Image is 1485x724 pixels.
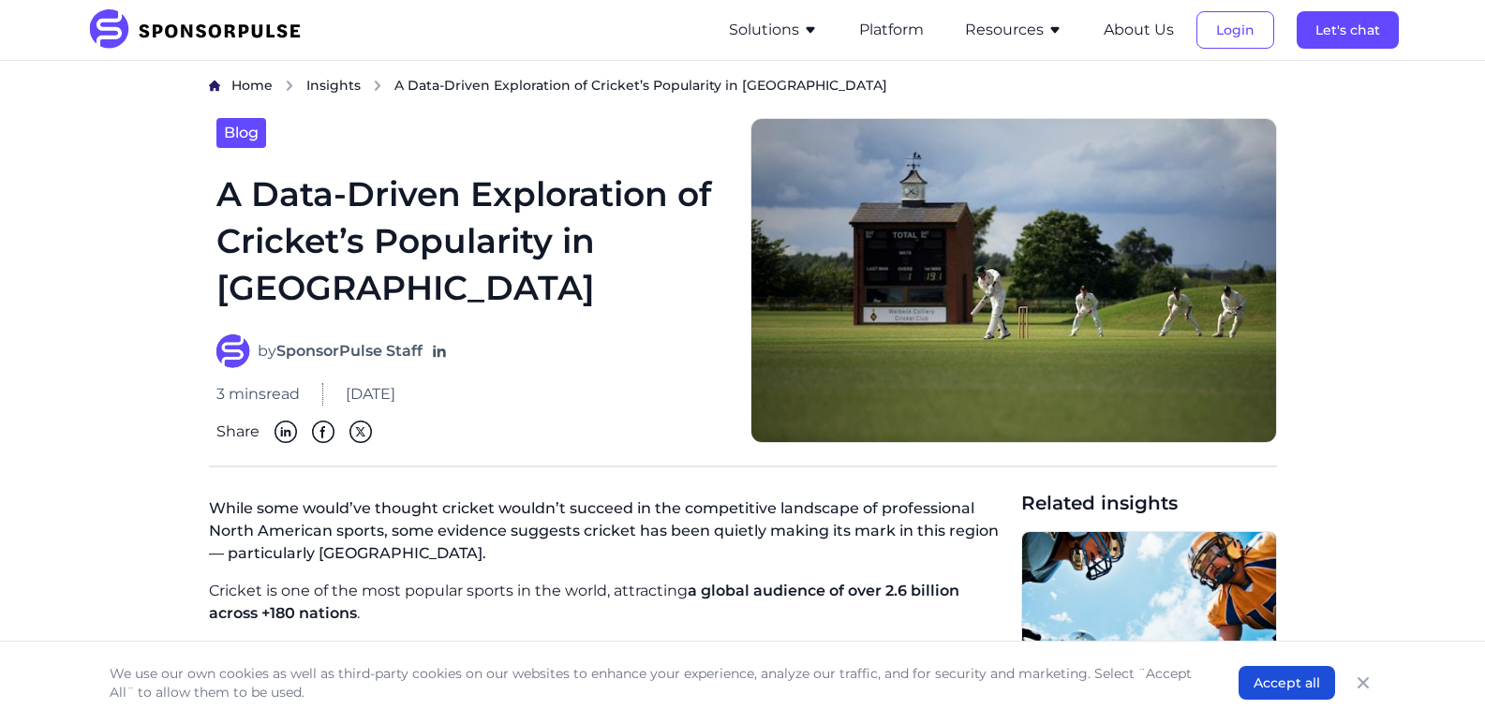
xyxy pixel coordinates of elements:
span: Insights [306,77,361,94]
button: About Us [1104,19,1174,41]
a: About Us [1104,22,1174,38]
img: Photo courtesy of Craig Hughes via Unsplash [750,118,1277,443]
img: Facebook [312,421,334,443]
img: chevron right [372,80,383,92]
button: Platform [859,19,924,41]
a: Blog [216,118,266,148]
button: Solutions [729,19,818,41]
strong: SponsorPulse Staff [276,342,423,360]
a: Let's chat [1297,22,1399,38]
p: We use our own cookies as well as third-party cookies on our websites to enhance your experience,... [110,664,1201,702]
img: SponsorPulse Staff [216,334,250,368]
img: Getty Images courtesy of Unsplash [1022,532,1276,712]
span: Related insights [1021,490,1277,516]
h1: A Data-Driven Exploration of Cricket’s Popularity in [GEOGRAPHIC_DATA] [216,170,728,312]
span: by [258,340,423,362]
img: chevron right [284,80,295,92]
a: Platform [859,22,924,38]
span: Home [231,77,273,94]
button: Let's chat [1297,11,1399,49]
a: Insights [306,76,361,96]
span: 3 mins read [216,383,300,406]
img: Linkedin [275,421,297,443]
button: Close [1350,670,1376,696]
span: A Data-Driven Exploration of Cricket’s Popularity in [GEOGRAPHIC_DATA] [394,76,887,95]
img: Home [209,80,220,92]
button: Resources [965,19,1062,41]
img: Twitter [349,421,372,443]
a: Login [1196,22,1274,38]
img: SponsorPulse [87,9,315,51]
span: [DATE] [346,383,395,406]
button: Login [1196,11,1274,49]
button: Accept all [1239,666,1335,700]
a: Home [231,76,273,96]
p: While some would’ve thought cricket wouldn’t succeed in the competitive landscape of professional... [209,490,1006,580]
span: a global audience of over 2.6 billion across +180 nations [209,582,959,622]
a: Follow on LinkedIn [430,342,449,361]
span: Share [216,421,260,443]
p: Cricket is one of the most popular sports in the world, attracting . [209,580,1006,625]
